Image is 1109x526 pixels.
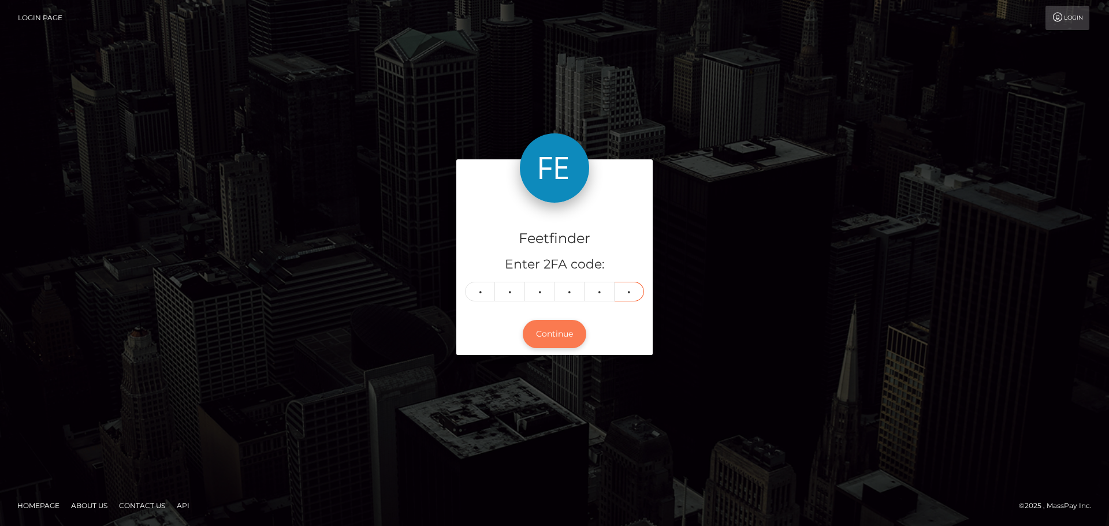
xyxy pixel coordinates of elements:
[114,497,170,514] a: Contact Us
[465,256,644,274] h5: Enter 2FA code:
[18,6,62,30] a: Login Page
[13,497,64,514] a: Homepage
[520,133,589,203] img: Feetfinder
[465,229,644,249] h4: Feetfinder
[66,497,112,514] a: About Us
[1019,499,1100,512] div: © 2025 , MassPay Inc.
[1045,6,1089,30] a: Login
[523,320,586,348] button: Continue
[172,497,194,514] a: API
